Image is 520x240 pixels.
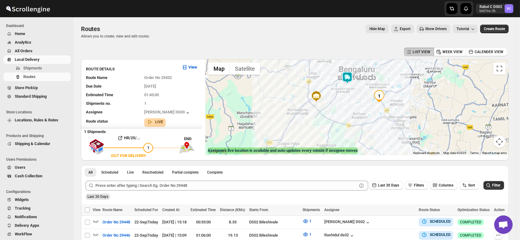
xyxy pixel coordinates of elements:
button: Widgets [4,195,71,204]
text: RC [507,7,511,11]
button: Order No 29448 [99,217,134,227]
span: 1 [144,101,146,106]
button: 1 [299,216,315,226]
span: 1 [309,232,311,237]
span: Dashboard [6,23,71,28]
button: Analytics [4,38,71,47]
span: Standard Shipping [15,94,47,99]
div: OUT FOR DELIVERY [111,153,146,159]
span: WEEK VIEW [442,49,463,54]
b: SCHEDULED [430,219,451,224]
button: Users [4,163,71,172]
div: DS02 Bileshivale [249,232,299,238]
button: Home [4,30,71,38]
button: CALENDER VIEW [466,48,507,56]
button: Filter [483,181,504,190]
span: Rahul C DS02 [505,4,513,13]
span: Local Delivery [15,57,40,62]
span: Users Permissions [6,157,71,162]
span: WorkFlow [15,232,32,236]
span: Partial complete [172,170,198,175]
span: Order No 29432 [144,75,172,80]
span: Starts From [249,208,268,212]
button: Shipments [4,64,71,73]
span: Assignee [86,110,102,114]
div: DS02 Bileshivale [249,219,299,225]
button: User menu [476,4,514,14]
span: Shipments [302,208,320,212]
span: Last 30 Days [378,183,399,187]
span: All [88,170,93,175]
span: 01:45:00 [144,92,159,97]
div: [PERSON_NAME] DS02 [324,219,371,226]
span: 22-Sep | Today [134,220,158,224]
button: LIVE [147,119,163,125]
button: Toggle fullscreen view [493,62,506,75]
span: Scheduled For [134,208,158,212]
span: Shipments [23,66,42,70]
button: WEEK VIEW [434,48,466,56]
span: Widgets [15,197,29,202]
button: Show satellite imagery [230,62,260,75]
span: View [93,208,101,212]
span: Export [400,26,410,31]
span: COMPLETED [460,220,481,225]
button: Tracking [4,204,71,213]
span: Cash Collection [15,174,42,178]
input: Press enter after typing | Search Eg. Order No 29448 [95,181,357,191]
button: Sort [460,181,479,190]
span: Routes [81,25,100,33]
button: Tutorial [453,25,478,33]
span: Route status [86,119,108,124]
p: Allows you to create, view and edit routes. [81,34,150,39]
button: SCHEDULED [421,232,451,238]
span: Products and Shipping [6,133,71,138]
div: END [184,136,202,142]
p: Rahul C DS02 [480,4,502,9]
button: View [178,62,201,72]
button: Filters [405,181,428,190]
span: Distance (KMs) [220,208,245,212]
button: Keyboard shortcuts [413,151,440,155]
div: Open chat [494,215,513,234]
button: Shipping & Calendar [4,140,71,148]
span: Tutorial [456,27,469,31]
button: All routes [85,168,96,177]
span: Shipments no. [86,101,111,106]
b: HR/25/... [124,136,140,140]
span: Sort [468,183,475,187]
a: Terms (opens in new tab) [470,151,479,155]
div: Rashidul ds02 [324,233,355,239]
span: Users [15,165,25,170]
button: 1 [299,230,315,239]
span: Optimization Status [457,208,490,212]
span: Map data ©2025 [443,151,466,155]
button: Last 30 Days [369,181,403,190]
span: Order No 29448 [102,219,130,225]
span: Estimated Time [191,208,216,212]
button: [PERSON_NAME] DS03 [144,110,191,116]
button: HR/25/... [104,133,153,143]
span: LIST VIEW [413,49,430,54]
b: LIVE [155,120,163,124]
span: Route Status [419,208,440,212]
span: Store Locations [6,110,71,115]
button: Show street map [208,62,230,75]
b: 1 Shipments [81,126,106,134]
button: Locations, Rules & Rates [4,116,71,124]
span: Order No 29446 [102,232,130,238]
button: Cash Collection [4,172,71,180]
div: 01:06:00 [191,232,216,238]
span: Complete [207,170,223,175]
div: [DATE] | 15:09 [162,232,187,238]
span: Delivery Apps [15,223,39,228]
span: Shipping & Calendar [15,141,50,146]
span: Analytics [15,40,31,45]
div: 00:33:00 [191,219,216,225]
span: Home [15,31,25,36]
p: b607ea-2b [480,9,502,13]
button: Create Route [480,25,509,33]
button: Delivery Apps [4,221,71,230]
span: Created At [162,208,179,212]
